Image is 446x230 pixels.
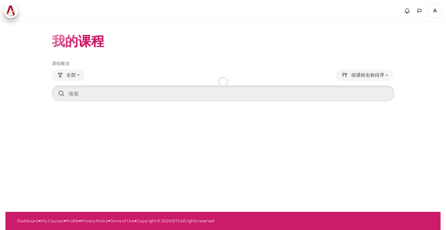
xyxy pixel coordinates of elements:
button: 排序下拉菜单 [336,69,393,81]
span: A [428,4,442,18]
section: 内容 [5,21,441,114]
button: Languages [414,5,425,16]
div: 课程概览控制 [52,69,394,103]
a: Dashboard [17,218,38,223]
h1: 我的课程 [52,32,104,49]
a: Copyright © 2024 BTS All rights reserved [137,218,214,223]
img: Architeck [6,5,16,16]
a: 用户菜单 [428,4,442,18]
a: Terms of Use [110,218,134,223]
span: 按课程名称排序 [351,72,384,79]
input: 搜索 [52,85,394,101]
div: 显示没有新通知的通知窗口 [402,5,413,16]
div: • • • • • [17,218,243,224]
a: My Courses [41,218,64,223]
span: 全部 [66,72,76,79]
a: Profile [66,218,79,223]
a: Architeck Architeck [4,4,22,18]
h5: 课程概览 [52,61,394,66]
a: Privacy Policy [81,218,108,223]
button: 分组下拉菜单 [52,69,85,81]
